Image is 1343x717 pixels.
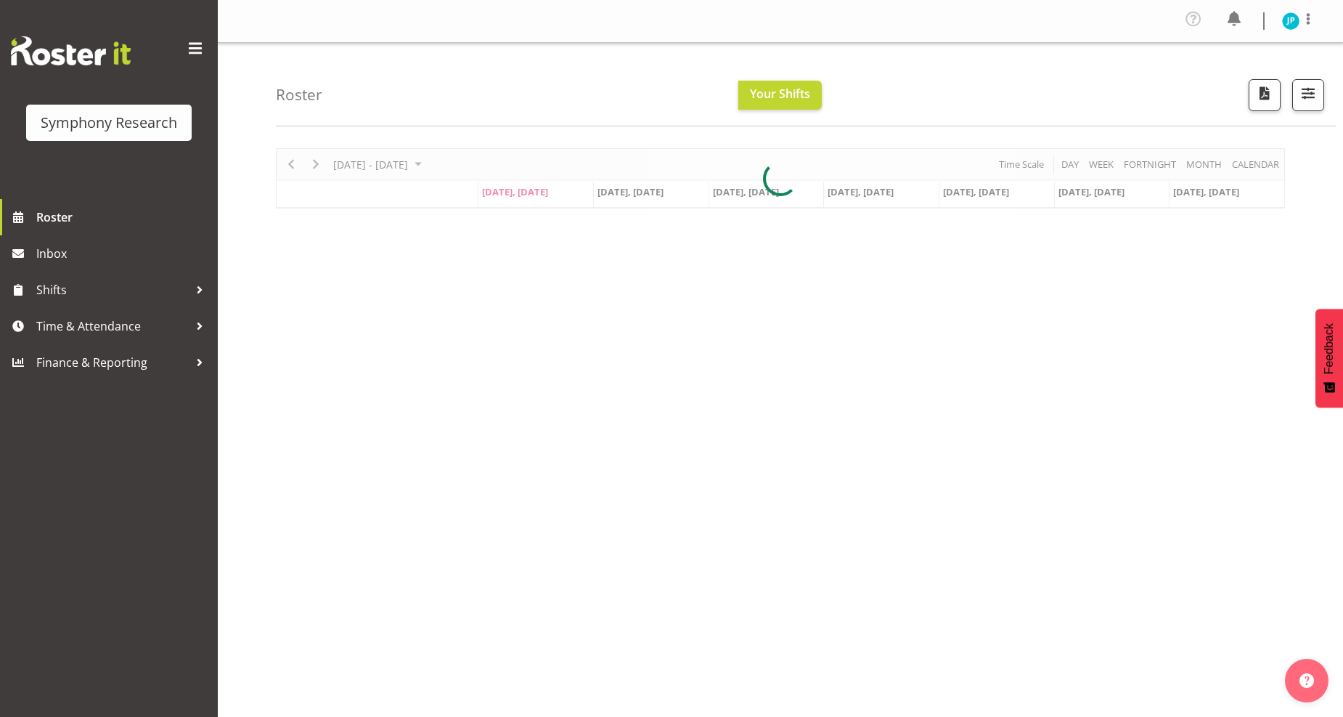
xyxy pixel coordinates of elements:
button: Filter Shifts [1292,79,1324,111]
img: Rosterit website logo [11,36,131,65]
img: help-xxl-2.png [1299,673,1314,688]
h4: Roster [276,86,322,103]
span: Feedback [1323,323,1336,374]
span: Shifts [36,279,189,301]
span: Time & Attendance [36,315,189,337]
span: Roster [36,206,211,228]
button: Download a PDF of the roster according to the set date range. [1249,79,1281,111]
button: Your Shifts [738,81,822,110]
span: Your Shifts [750,86,810,102]
span: Inbox [36,243,211,264]
span: Finance & Reporting [36,352,189,373]
img: jake-pringle11873.jpg [1282,12,1299,30]
div: Symphony Research [41,112,177,134]
button: Feedback - Show survey [1315,309,1343,408]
